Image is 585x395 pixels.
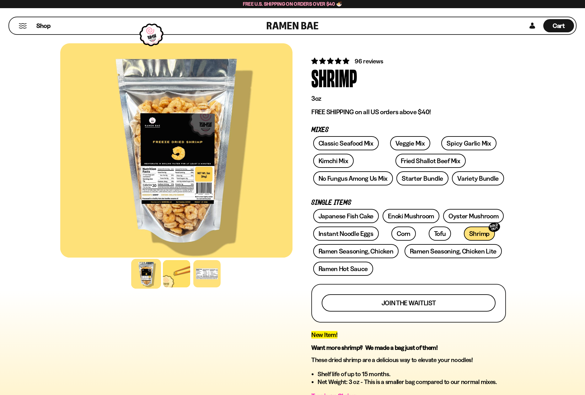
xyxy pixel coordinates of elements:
span: Join the waitlist [382,300,436,306]
a: Japanese Fish Cake [313,209,379,223]
a: Veggie Mix [390,136,430,150]
li: Net Weight: 3 oz - This is a smaller bag compared to our normal mixes. [318,378,506,386]
a: Ramen Hot Sauce [313,262,373,276]
p: Mixes [311,127,506,133]
p: Single Items [311,200,506,206]
span: New Item! [311,331,337,339]
strong: Want more shrimp? We made a bag just of them! [311,344,438,351]
a: Oyster Mushroom [443,209,504,223]
a: Ramen Seasoning, Chicken [313,244,399,258]
a: Instant Noodle Eggs [313,227,379,241]
div: Shrimp [311,66,357,89]
span: 96 reviews [355,57,383,65]
a: Tofu [429,227,451,241]
a: Corn [391,227,416,241]
a: Fried Shallot Beef Mix [395,154,465,168]
span: Cart [553,22,565,29]
p: FREE SHIPPING on all US orders above $40! [311,108,506,116]
span: Shop [36,22,51,30]
span: 4.90 stars [311,57,351,65]
li: Shelf life of up to 15 months. [318,370,506,378]
a: No Fungus Among Us Mix [313,171,393,185]
a: Variety Bundle [452,171,504,185]
a: Kimchi Mix [313,154,354,168]
a: Spicy Garlic Mix [441,136,496,150]
div: Cart [543,17,574,34]
a: Enoki Mushroom [383,209,439,223]
a: Classic Seafood Mix [313,136,379,150]
span: Free U.S. Shipping on Orders over $40 🍜 [243,1,342,7]
a: Ramen Seasoning, Chicken Lite [405,244,502,258]
button: Mobile Menu Trigger [19,23,27,29]
p: These dried shrimp are a delicious way to elevate your noodles! [311,356,506,364]
p: 3oz [311,94,506,103]
button: Join the waitlist [322,294,496,312]
a: Shop [36,19,51,32]
a: Starter Bundle [396,171,448,185]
